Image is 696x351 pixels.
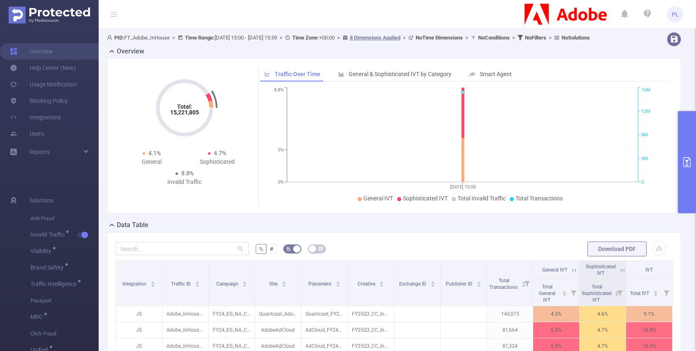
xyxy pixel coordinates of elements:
[214,150,226,156] span: 4.7%
[195,280,200,285] div: Sort
[641,132,648,138] tspan: 8M
[10,109,61,126] a: Integrations
[277,35,285,41] span: >
[181,170,194,177] span: 8.8%
[478,35,510,41] b: No Conditions
[117,220,148,230] h2: Data Table
[399,281,428,287] span: Exchange ID
[119,158,185,166] div: General
[533,306,579,322] p: 4.5%
[379,280,384,285] div: Sort
[516,195,563,202] span: Total Transactions
[653,290,658,292] i: icon: caret-up
[348,306,394,322] p: FY25Q3_CC_Individual_CCPro_US_EN_CCPro40OffPromo_ST_728x90_NA_NA.jpg [5472463]
[148,150,161,156] span: 4.1%
[255,306,301,322] p: Quantcast_AdobeDyn
[587,242,647,256] button: Download PDF
[521,261,533,306] i: Filter menu
[450,184,475,190] tspan: [DATE] 15:00
[379,280,384,283] i: icon: caret-up
[487,322,533,338] p: 81,664
[580,322,626,338] p: 4.7%
[195,284,199,286] i: icon: caret-down
[542,267,567,273] span: General IVT
[107,35,590,41] span: FT_Adobe_InHouse [DATE] 15:00 - [DATE] 15:59 +00:00
[641,156,648,161] tspan: 4M
[152,178,217,186] div: Invalid Traffic
[30,144,50,160] a: Reports
[150,280,155,283] i: icon: caret-up
[30,192,53,209] span: Solutions
[30,314,46,320] span: MRC
[30,149,50,155] span: Reports
[264,71,270,77] i: icon: line-chart
[269,281,279,287] span: Site
[626,306,672,322] p: 9.1%
[546,35,554,41] span: >
[477,280,481,283] i: icon: caret-up
[162,306,208,322] p: Adobe_InHouse [13539]
[10,76,77,93] a: Usage Notification
[641,179,644,185] tspan: 0
[489,278,519,290] span: Total Transactions
[349,71,451,77] span: General & Sophisticated IVT by Category
[275,71,320,77] span: Traffic Over Time
[177,103,192,110] tspan: Total:
[116,306,162,322] p: JS
[242,280,247,285] div: Sort
[30,281,79,287] span: Traffic Intelligence
[562,290,567,292] i: icon: caret-up
[533,322,579,338] p: 6.2%
[301,306,347,322] p: Quantcast_FY24CC_LAL_Cookieless-Targeting_US_DSK_BAN_728x90 [7902674]
[243,284,247,286] i: icon: caret-down
[301,322,347,338] p: AdCloud_FY24CC_PSP_Longtail-SpanishAmerican_US_DSK_BAN_300x250 [9354649]
[162,322,208,338] p: Adobe_InHouse [13539]
[358,281,377,287] span: Creative
[292,35,319,41] b: Time Zone:
[568,279,579,306] i: Filter menu
[350,35,400,41] u: 8 Dimensions Applied
[286,246,291,251] i: icon: bg-colors
[216,281,240,287] span: Campaign
[209,322,255,338] p: FY24_EG_NA_Creative_CCM_Acquisition_Buy [225725]
[487,306,533,322] p: 140,073
[653,293,658,295] i: icon: caret-down
[477,284,481,286] i: icon: caret-down
[114,35,124,41] b: PID:
[641,88,650,93] tspan: 16M
[672,6,679,23] span: PL
[336,284,340,286] i: icon: caret-down
[463,35,471,41] span: >
[116,242,249,255] input: Search...
[10,126,44,142] a: Users
[379,284,384,286] i: icon: caret-down
[195,280,199,283] i: icon: caret-up
[171,281,192,287] span: Traffic ID
[107,35,114,40] i: icon: user
[416,35,463,41] b: No Time Dimensions
[458,195,506,202] span: Total Invalid Traffic
[614,279,626,306] i: Filter menu
[562,35,590,41] b: No Solutions
[510,35,518,41] span: >
[335,35,342,41] span: >
[185,35,215,41] b: Time Range:
[562,290,567,295] div: Sort
[243,280,247,283] i: icon: caret-up
[308,281,333,287] span: Placement
[10,60,76,76] a: Help Center (New)
[338,71,344,77] i: icon: bar-chart
[653,290,658,295] div: Sort
[430,280,435,283] i: icon: caret-up
[335,280,340,285] div: Sort
[539,284,555,303] span: Total General IVT
[30,293,99,309] span: Passport
[9,7,90,23] img: Protected Media
[645,267,653,273] span: IVT
[123,281,148,287] span: Integration
[348,322,394,338] p: FY25Q3_CC_Individual_CCPro_LA_ES_CCLO-ACQ-ExplainerRefresh-V1_AN_300x250_NA_NA.gif [5491324]
[255,322,301,338] p: AdobeAdCloud
[336,280,340,283] i: icon: caret-up
[641,109,650,114] tspan: 12M
[278,147,284,153] tspan: 3%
